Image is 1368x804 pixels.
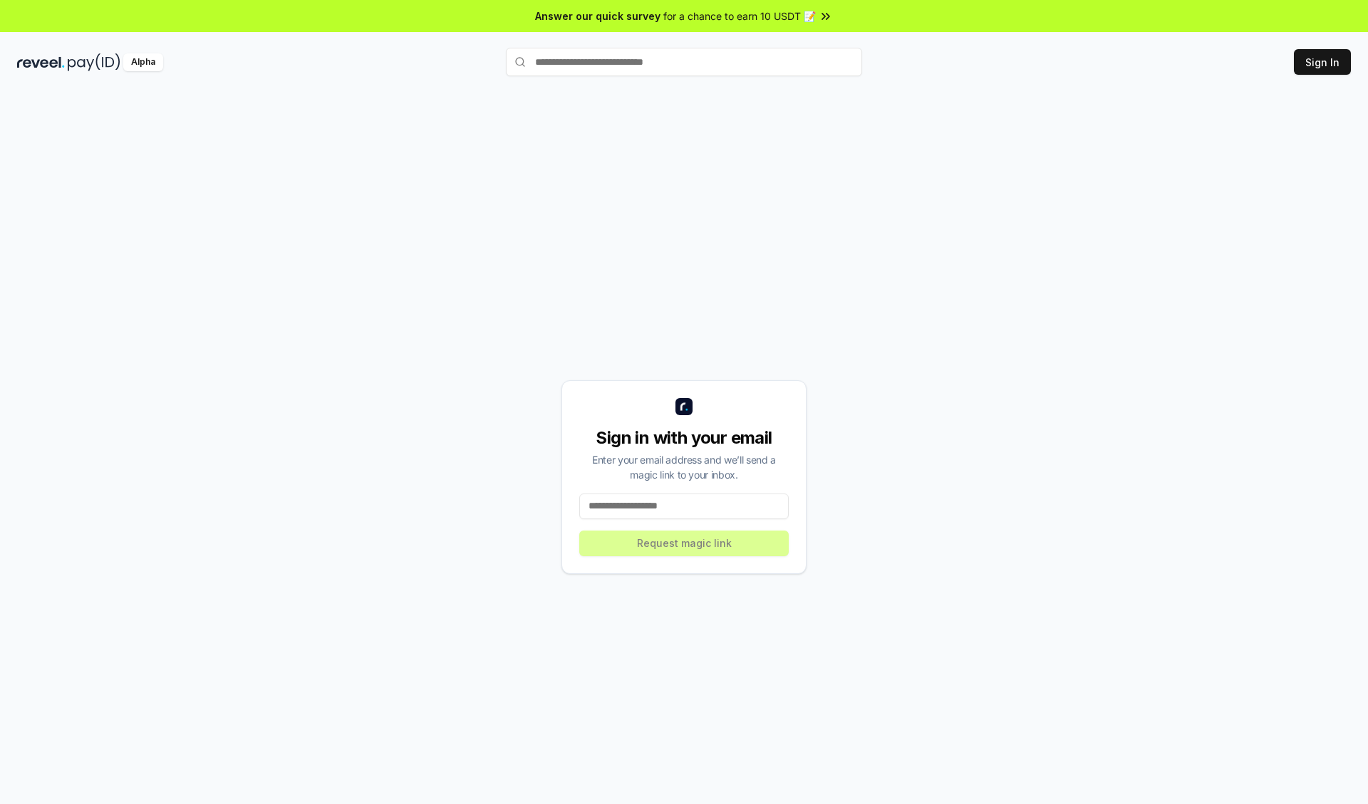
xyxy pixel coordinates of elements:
div: Enter your email address and we’ll send a magic link to your inbox. [579,452,789,482]
button: Sign In [1294,49,1351,75]
span: Answer our quick survey [535,9,660,24]
div: Alpha [123,53,163,71]
img: reveel_dark [17,53,65,71]
div: Sign in with your email [579,427,789,449]
img: logo_small [675,398,693,415]
span: for a chance to earn 10 USDT 📝 [663,9,816,24]
img: pay_id [68,53,120,71]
